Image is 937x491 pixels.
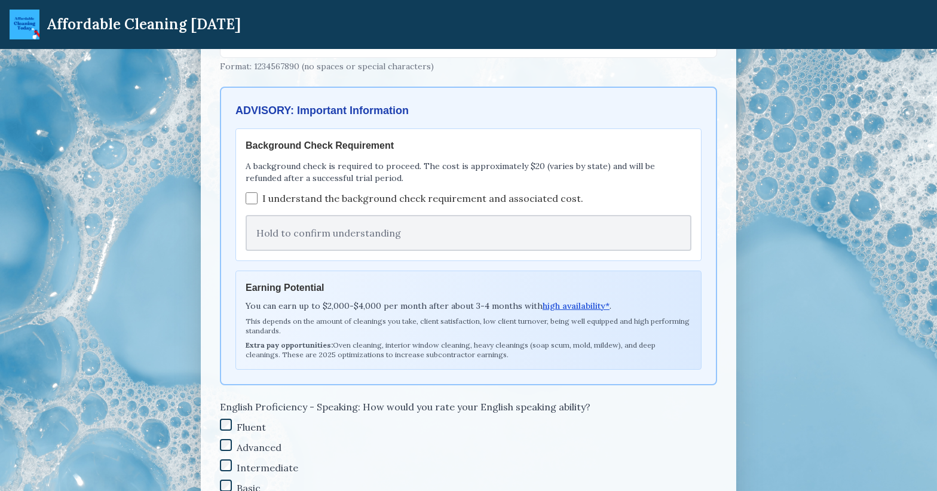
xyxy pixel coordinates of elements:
[220,439,232,451] input: Advanced
[10,10,39,39] img: ACT Mini Logo
[237,441,281,453] span: Advanced
[246,340,691,360] p: Oven cleaning, interior window cleaning, heavy cleanings (soap scum, mold, mildew), and deep clea...
[262,191,583,205] span: I understand the background check requirement and associated cost.
[246,317,691,336] p: This depends on the amount of cleanings you take, client satisfaction, low client turnover, being...
[246,300,691,312] p: You can earn up to $2,000-$4,000 per month after about 3-4 months with .
[246,281,691,295] h4: Earning Potential
[220,400,717,414] p: English Proficiency - Speaking: How would you rate your English speaking ability?
[220,419,232,431] input: Fluent
[246,192,258,204] input: I understand the background check requirement and associated cost.
[220,60,717,72] p: Format: 1234567890 (no spaces or special characters)
[543,300,610,311] span: High availability means being available at least 4 days a week. Due to the fact that we handle re...
[47,15,241,34] div: Affordable Cleaning [DATE]
[237,462,298,474] span: Intermediate
[220,459,232,471] input: Intermediate
[256,226,401,240] span: Hold to confirm understanding
[237,421,266,433] span: Fluent
[246,160,691,184] p: A background check is required to proceed. The cost is approximately $20 (varies by state) and wi...
[246,215,691,251] button: Hold to confirm understanding
[246,340,333,349] strong: Extra pay opportunities:
[235,102,702,119] h3: ADVISORY: Important Information
[246,139,691,153] h4: Background Check Requirement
